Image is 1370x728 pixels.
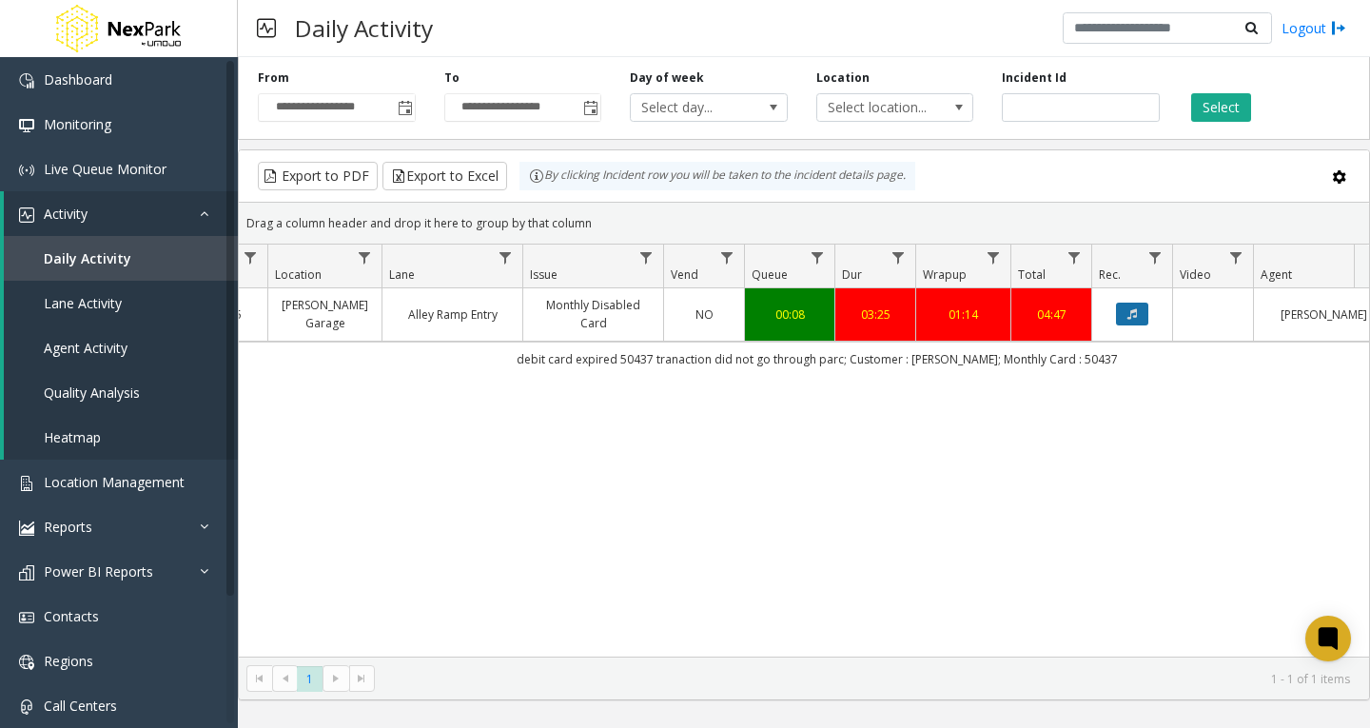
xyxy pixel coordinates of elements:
span: Dashboard [44,70,112,89]
button: Export to Excel [382,162,507,190]
span: Lane [389,266,415,283]
span: Toggle popup [579,94,600,121]
div: Drag a column header and drop it here to group by that column [239,207,1369,240]
label: Location [816,69,870,87]
div: By clicking Incident row you will be taken to the incident details page. [519,162,915,190]
a: Lane Filter Menu [493,245,519,270]
a: Vend Filter Menu [714,245,740,270]
span: Video [1180,266,1211,283]
span: Agent [1261,266,1292,283]
a: Agent Activity [4,325,238,370]
a: Queue Filter Menu [805,245,831,270]
h3: Daily Activity [285,5,442,51]
span: Location [275,266,322,283]
a: Lane Activity [4,281,238,325]
a: Daily Activity [4,236,238,281]
img: 'icon' [19,655,34,670]
img: 'icon' [19,73,34,89]
img: 'icon' [19,476,34,491]
a: Video Filter Menu [1223,245,1249,270]
img: pageIcon [257,5,276,51]
a: Heatmap [4,415,238,460]
label: From [258,69,289,87]
span: Wrapup [923,266,967,283]
a: [PERSON_NAME] Garage [280,296,370,332]
a: Lot Filter Menu [238,245,264,270]
span: Agent Activity [44,339,127,357]
a: Wrapup Filter Menu [981,245,1007,270]
span: Toggle popup [394,94,415,121]
img: logout [1331,18,1346,38]
span: Power BI Reports [44,562,153,580]
img: 'icon' [19,699,34,715]
a: Total Filter Menu [1062,245,1087,270]
a: Quality Analysis [4,370,238,415]
span: Select location... [817,94,942,121]
span: Select day... [631,94,755,121]
a: 01:14 [928,305,999,324]
span: Rec. [1099,266,1121,283]
div: Data table [239,245,1369,657]
img: 'icon' [19,163,34,178]
label: Day of week [630,69,704,87]
a: Rec. Filter Menu [1143,245,1168,270]
img: infoIcon.svg [529,168,544,184]
a: 00:08 [756,305,823,324]
span: Activity [44,205,88,223]
span: Vend [671,266,698,283]
img: 'icon' [19,207,34,223]
a: 04:47 [1023,305,1080,324]
label: To [444,69,460,87]
span: Live Queue Monitor [44,160,166,178]
a: Alley Ramp Entry [394,305,511,324]
span: Contacts [44,607,99,625]
span: Heatmap [44,428,101,446]
span: Issue [530,266,558,283]
a: Location Filter Menu [352,245,378,270]
span: Total [1018,266,1046,283]
a: NO [675,305,733,324]
a: Monthly Disabled Card [535,296,652,332]
span: Monitoring [44,115,111,133]
button: Export to PDF [258,162,378,190]
button: Select [1191,93,1251,122]
span: Quality Analysis [44,384,140,402]
a: Activity [4,191,238,236]
span: Daily Activity [44,249,131,267]
span: Lane Activity [44,294,122,312]
kendo-pager-info: 1 - 1 of 1 items [386,671,1350,687]
span: Page 1 [297,666,323,692]
img: 'icon' [19,521,34,536]
label: Incident Id [1002,69,1067,87]
img: 'icon' [19,610,34,625]
span: Call Centers [44,697,117,715]
span: Location Management [44,473,185,491]
img: 'icon' [19,118,34,133]
span: Reports [44,518,92,536]
span: NO [695,306,714,323]
span: Regions [44,652,93,670]
a: Dur Filter Menu [886,245,911,270]
a: 5 [221,305,256,324]
a: Issue Filter Menu [634,245,659,270]
a: 03:25 [847,305,904,324]
img: 'icon' [19,565,34,580]
span: Queue [752,266,788,283]
a: Logout [1282,18,1346,38]
span: Dur [842,266,862,283]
